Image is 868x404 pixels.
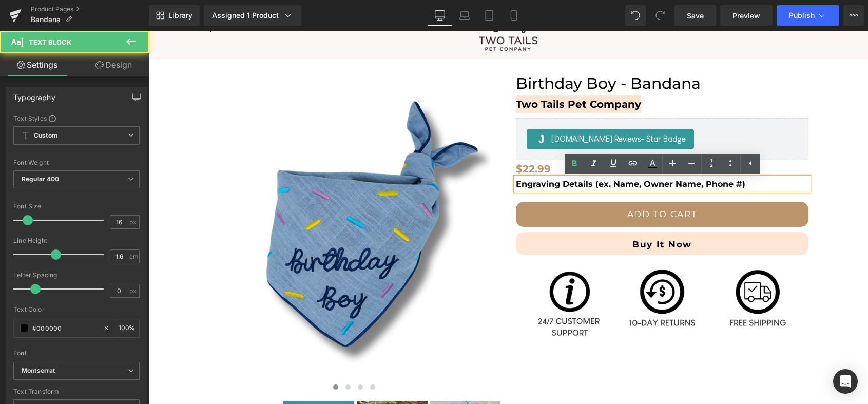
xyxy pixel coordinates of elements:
button: Buy it now [368,201,660,224]
div: Text Transform [13,388,140,395]
div: Text Styles [13,114,140,122]
div: Font [13,350,140,357]
button: More [843,5,864,26]
a: Mobile [501,5,526,26]
span: Save [687,10,704,21]
b: Engraving Details (ex. Name, Owner Name, Phone #) [368,148,597,158]
span: px [129,219,138,225]
span: Text Block [29,38,71,46]
a: Design [76,53,151,76]
a: Tablet [477,5,501,26]
div: Assigned 1 Product [212,10,293,21]
div: Open Intercom Messenger [833,369,858,394]
div: Line Height [13,237,140,244]
span: px [129,287,138,294]
div: Font Size [13,203,140,210]
div: % [114,319,139,337]
button: Undo [625,5,646,26]
span: Preview [732,10,760,21]
span: - Star Badge [492,104,537,112]
a: Laptop [452,5,477,26]
span: Library [168,11,192,20]
span: $22.99 [368,129,402,147]
span: Birthday Boy - Bandana [368,44,552,62]
a: Desktop [428,5,452,26]
a: Preview [720,5,773,26]
div: Letter Spacing [13,272,140,279]
div: Font Weight [13,159,140,166]
a: Product Pages [31,5,149,13]
button: Redo [650,5,670,26]
div: Typography [13,87,55,102]
img: Birthday Boy - Bandana [61,52,353,345]
span: [DOMAIN_NAME] Reviews [403,102,537,114]
b: Regular 400 [22,175,60,183]
span: em [129,253,138,260]
input: Color [32,322,98,334]
i: Montserrat [22,367,55,375]
button: Publish [777,5,839,26]
span: Two Tails Pet Company [368,67,493,80]
b: Custom [34,131,57,140]
button: Add To Cart [368,171,660,196]
span: Bandana [31,15,61,24]
a: New Library [149,5,200,26]
span: Add To Cart [479,178,549,188]
div: Text Color [13,306,140,313]
span: Publish [789,11,815,20]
